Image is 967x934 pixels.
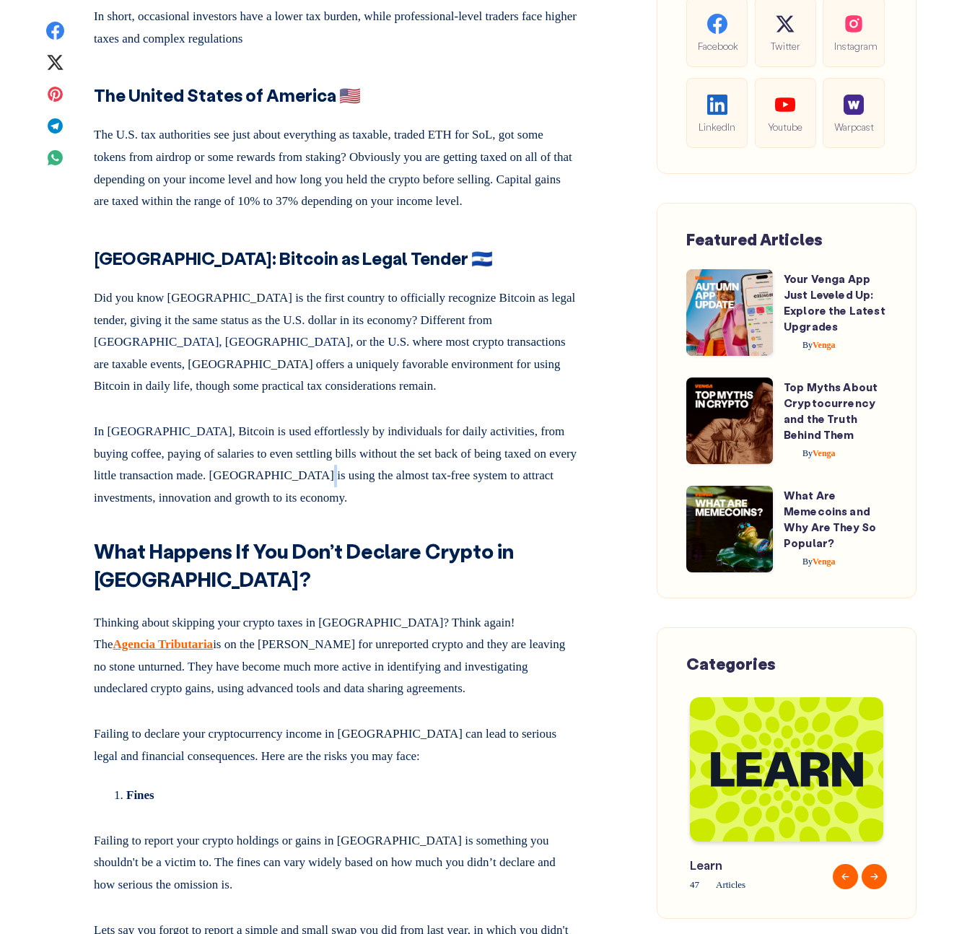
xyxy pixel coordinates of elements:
[690,876,823,893] span: 47 Articles
[833,864,858,889] button: Previous
[94,717,577,767] p: Failing to declare your cryptocurrency income in [GEOGRAPHIC_DATA] can lead to serious legal and ...
[94,247,493,269] strong: [GEOGRAPHIC_DATA]: Bitcoin as Legal Tender 🇸🇻
[698,38,736,54] span: Facebook
[766,118,805,135] span: Youtube
[113,637,213,651] a: Agencia Tributaria
[686,78,748,148] a: LinkedIn
[775,95,795,115] img: social-youtube.99db9aba05279f803f3e7a4a838dfb6c.svg
[784,380,878,441] a: Top Myths About Cryptocurrency and the Truth Behind Them
[755,78,816,148] a: Youtube
[802,340,813,350] span: By
[802,557,813,567] span: By
[862,864,887,889] button: Next
[690,697,883,842] img: Blog-Tag-Cover---Learn.png
[690,856,823,874] span: Learn
[823,78,884,148] a: Warpcast
[94,606,577,700] p: Thinking about skipping your crypto taxes in [GEOGRAPHIC_DATA]? Think again! The is on the [PERSO...
[784,488,876,549] a: What Are Memecoins and Why Are They So Popular?
[834,118,872,135] span: Warpcast
[94,538,514,592] strong: What Happens If You Don’t Declare Crypto in [GEOGRAPHIC_DATA]?
[686,229,823,250] span: Featured Articles
[802,448,836,458] span: Venga
[94,415,577,509] p: In [GEOGRAPHIC_DATA], Bitcoin is used effortlessly by individuals for daily activities, from buyi...
[94,824,577,896] p: Failing to report your crypto holdings or gains in [GEOGRAPHIC_DATA] is something you shouldn't b...
[784,448,836,458] a: ByVenga
[126,788,154,802] strong: Fines
[784,271,885,333] a: Your Venga App Just Leveled Up: Explore the Latest Upgrades
[766,38,805,54] span: Twitter
[802,448,813,458] span: By
[802,340,836,350] span: Venga
[784,557,836,567] a: ByVenga
[707,95,727,115] img: social-linkedin.be646fe421ccab3a2ad91cb58bdc9694.svg
[834,38,872,54] span: Instagram
[94,118,577,212] p: The U.S. tax authorities see just about everything as taxable, traded ETH for SoL, got some token...
[802,557,836,567] span: Venga
[94,84,361,106] strong: The United States of America 🇺🇸
[844,95,864,115] img: social-warpcast.e8a23a7ed3178af0345123c41633f860.png
[94,281,577,398] p: Did you know [GEOGRAPHIC_DATA] is the first country to officially recognize Bitcoin as legal tend...
[784,340,836,350] a: ByVenga
[686,653,776,674] span: Categories
[698,118,736,135] span: LinkedIn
